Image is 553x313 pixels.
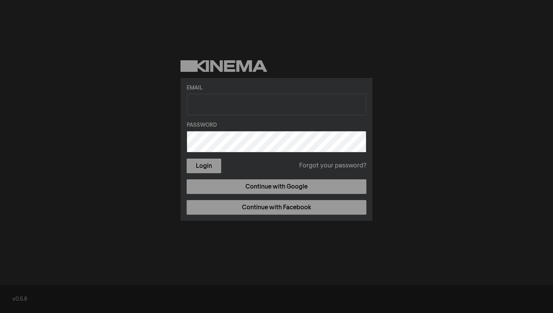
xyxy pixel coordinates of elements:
[12,295,541,303] div: v0.5.8
[299,161,366,171] a: Forgot your password?
[187,121,366,129] label: Password
[187,179,366,194] a: Continue with Google
[187,200,366,215] a: Continue with Facebook
[187,84,366,92] label: Email
[187,159,221,173] button: Login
